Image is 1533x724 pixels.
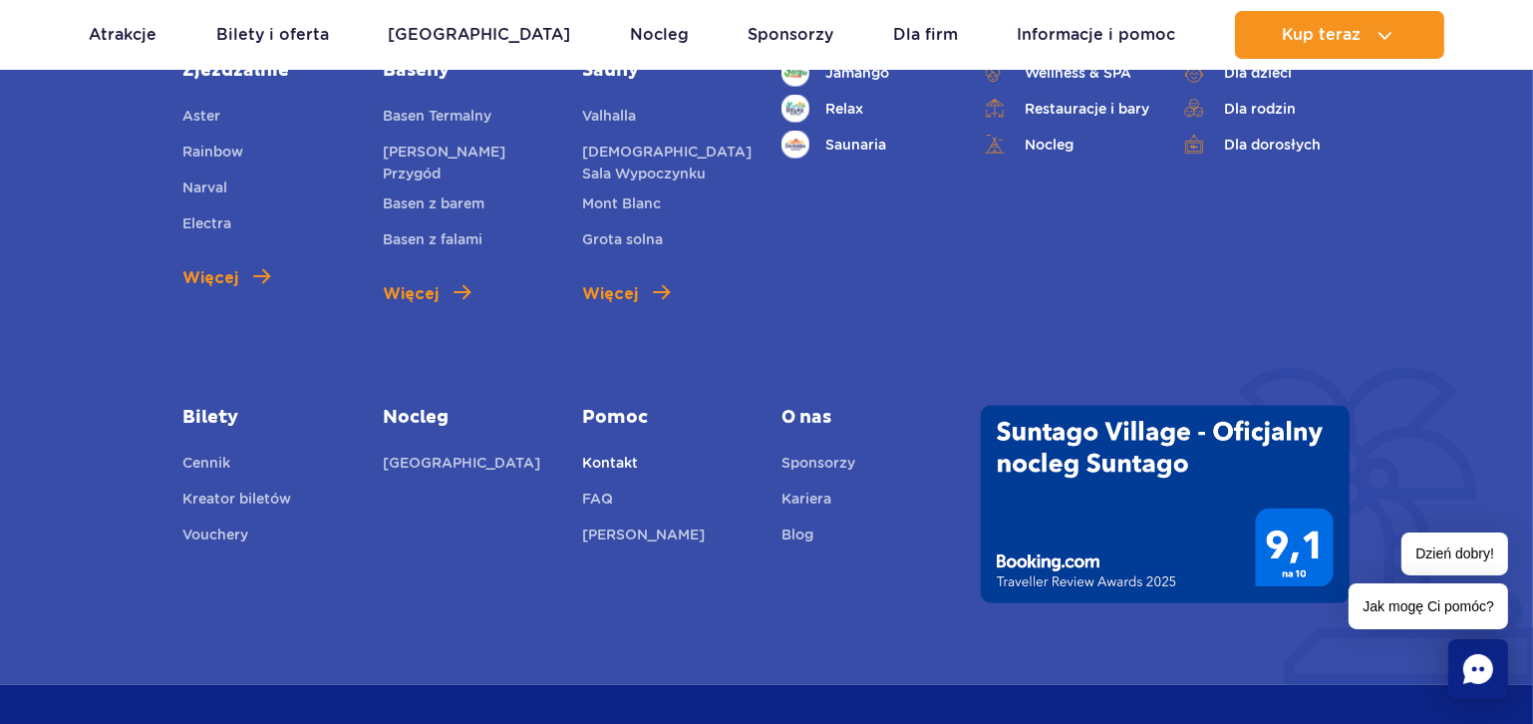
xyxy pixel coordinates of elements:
a: [PERSON_NAME] Przygód [383,141,552,184]
a: Bilety i oferta [216,11,329,59]
a: Zjeżdżalnie [183,59,353,83]
a: Dla dzieci [1180,59,1350,87]
a: Więcej [183,266,271,290]
a: Wellness & SPA [981,59,1150,87]
div: Chat [1448,639,1508,699]
a: Narval [183,177,228,204]
a: Sponsorzy [748,11,833,59]
a: Kreator biletów [183,488,292,516]
a: Nocleg [981,131,1150,159]
a: Grota solna [582,228,663,256]
span: Jak mogę Ci pomóc? [1349,583,1508,629]
a: Kontakt [582,452,638,480]
span: Dzień dobry! [1401,533,1508,575]
span: Rainbow [183,144,244,160]
a: Więcej [383,282,470,306]
a: Nocleg [630,11,689,59]
a: Rainbow [183,141,244,169]
span: Aster [183,108,221,124]
a: Restauracje i bary [981,95,1150,123]
a: Sauny [582,59,752,83]
img: Traveller Review Awards 2025' od Booking.com dla Suntago Village - wynik 9.1/10 [981,406,1350,603]
a: Dla firm [893,11,958,59]
span: Jamango [825,62,889,84]
a: Baseny [383,59,552,83]
a: Mont Blanc [582,192,661,220]
a: Relax [781,95,951,123]
a: Sponsorzy [781,452,855,480]
a: [GEOGRAPHIC_DATA] [383,452,540,480]
span: Więcej [582,282,638,306]
a: Więcej [582,282,670,306]
span: Mont Blanc [582,195,661,211]
a: Blog [781,524,813,551]
a: Saunaria [781,131,951,159]
a: Electra [183,212,232,240]
a: Atrakcje [89,11,156,59]
a: Basen Termalny [383,105,491,133]
a: Vouchery [183,524,249,551]
button: Kup teraz [1235,11,1444,59]
a: Pomoc [582,406,752,430]
span: Więcej [183,266,239,290]
a: Cennik [183,452,231,480]
span: Narval [183,180,228,195]
span: Valhalla [582,108,636,124]
a: Kariera [781,488,831,516]
span: Więcej [383,282,439,306]
a: Valhalla [582,105,636,133]
a: [DEMOGRAPHIC_DATA] Sala Wypoczynku [582,141,752,184]
a: Nocleg [383,406,552,430]
a: Informacje i pomoc [1017,11,1175,59]
a: [PERSON_NAME] [582,524,705,551]
a: FAQ [582,488,613,516]
a: Basen z falami [383,228,482,256]
span: Kup teraz [1282,26,1361,44]
a: Bilety [183,406,353,430]
a: Basen z barem [383,192,484,220]
span: O nas [781,406,951,430]
a: Dla dorosłych [1180,131,1350,159]
span: Wellness & SPA [1025,62,1131,84]
a: Aster [183,105,221,133]
a: Dla rodzin [1180,95,1350,123]
a: [GEOGRAPHIC_DATA] [388,11,570,59]
a: Jamango [781,59,951,87]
